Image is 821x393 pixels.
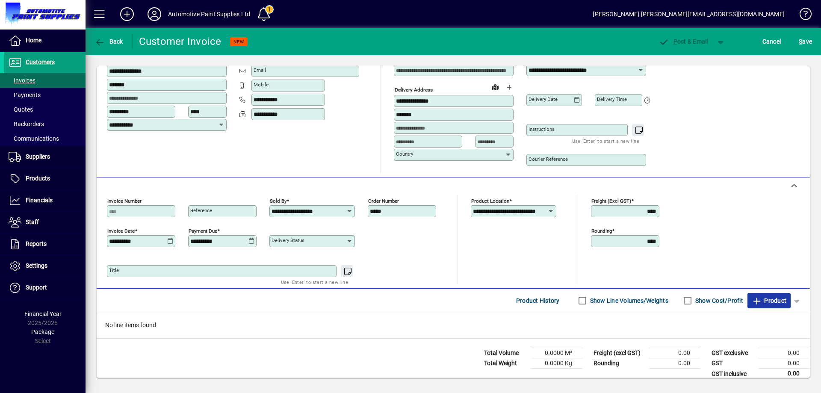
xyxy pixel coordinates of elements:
[4,102,86,117] a: Quotes
[4,255,86,277] a: Settings
[24,310,62,317] span: Financial Year
[591,198,631,204] mat-label: Freight (excl GST)
[4,117,86,131] a: Backorders
[480,348,531,358] td: Total Volume
[4,277,86,298] a: Support
[593,7,785,21] div: [PERSON_NAME] [PERSON_NAME][EMAIL_ADDRESS][DOMAIN_NAME]
[97,312,810,338] div: No line items found
[31,328,54,335] span: Package
[480,358,531,369] td: Total Weight
[254,82,269,88] mat-label: Mobile
[4,88,86,102] a: Payments
[799,35,812,48] span: ave
[168,7,250,21] div: Automotive Paint Supplies Ltd
[9,121,44,127] span: Backorders
[759,348,810,358] td: 0.00
[270,198,286,204] mat-label: Sold by
[589,358,649,369] td: Rounding
[139,35,221,48] div: Customer Invoice
[109,267,119,273] mat-label: Title
[752,294,786,307] span: Product
[654,34,712,49] button: Post & Email
[591,228,612,234] mat-label: Rounding
[707,358,759,369] td: GST
[531,358,582,369] td: 0.0000 Kg
[113,6,141,22] button: Add
[793,2,810,30] a: Knowledge Base
[516,294,560,307] span: Product History
[26,153,50,160] span: Suppliers
[572,136,639,146] mat-hint: Use 'Enter' to start a new line
[529,156,568,162] mat-label: Courier Reference
[588,296,668,305] label: Show Line Volumes/Weights
[107,228,135,234] mat-label: Invoice date
[86,34,133,49] app-page-header-button: Back
[4,190,86,211] a: Financials
[659,38,708,45] span: ost & Email
[531,348,582,358] td: 0.0000 M³
[760,34,783,49] button: Cancel
[141,6,168,22] button: Profile
[529,96,558,102] mat-label: Delivery date
[9,77,35,84] span: Invoices
[9,92,41,98] span: Payments
[4,146,86,168] a: Suppliers
[762,35,781,48] span: Cancel
[368,198,399,204] mat-label: Order number
[707,369,759,379] td: GST inclusive
[799,38,802,45] span: S
[4,30,86,51] a: Home
[189,228,217,234] mat-label: Payment due
[254,67,266,73] mat-label: Email
[597,96,627,102] mat-label: Delivery time
[4,131,86,146] a: Communications
[26,262,47,269] span: Settings
[26,59,55,65] span: Customers
[4,168,86,189] a: Products
[26,284,47,291] span: Support
[26,240,47,247] span: Reports
[4,73,86,88] a: Invoices
[673,38,677,45] span: P
[190,207,212,213] mat-label: Reference
[95,38,123,45] span: Back
[9,106,33,113] span: Quotes
[26,175,50,182] span: Products
[707,348,759,358] td: GST exclusive
[649,358,700,369] td: 0.00
[513,293,563,308] button: Product History
[4,233,86,255] a: Reports
[26,197,53,204] span: Financials
[107,198,142,204] mat-label: Invoice number
[4,212,86,233] a: Staff
[747,293,791,308] button: Product
[589,348,649,358] td: Freight (excl GST)
[272,237,304,243] mat-label: Delivery status
[502,80,516,94] button: Choose address
[26,219,39,225] span: Staff
[9,135,59,142] span: Communications
[26,37,41,44] span: Home
[797,34,814,49] button: Save
[396,151,413,157] mat-label: Country
[488,80,502,94] a: View on map
[694,296,743,305] label: Show Cost/Profit
[759,358,810,369] td: 0.00
[281,277,348,287] mat-hint: Use 'Enter' to start a new line
[649,348,700,358] td: 0.00
[233,39,244,44] span: NEW
[471,198,509,204] mat-label: Product location
[759,369,810,379] td: 0.00
[92,34,125,49] button: Back
[529,126,555,132] mat-label: Instructions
